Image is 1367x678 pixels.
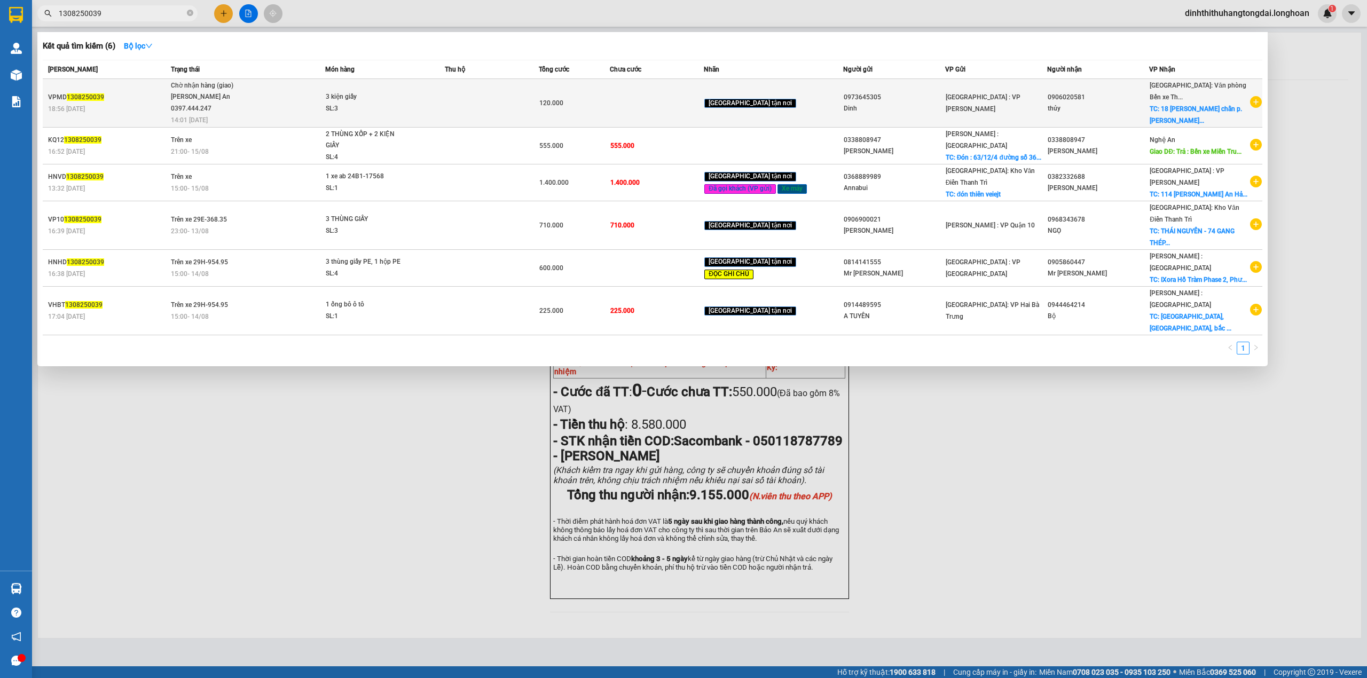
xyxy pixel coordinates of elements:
span: plus-circle [1250,218,1262,230]
div: Annabui [844,183,945,194]
span: Món hàng [325,66,355,73]
span: close-circle [187,9,193,19]
span: right [1253,344,1259,351]
span: Giao DĐ: Trả : Bến xe Miền Tru... [1150,148,1242,155]
span: 18:56 [DATE] [48,105,85,113]
span: 15:00 - 14/08 [171,313,209,320]
div: SL: 3 [326,225,406,237]
span: 710.000 [539,222,563,229]
span: 17:04 [DATE] [48,313,85,320]
span: question-circle [11,608,21,618]
div: SL: 1 [326,183,406,194]
li: Next Page [1250,342,1262,354]
span: [GEOGRAPHIC_DATA] : VP [PERSON_NAME] [1150,167,1224,186]
div: 3 THÙNG GIẤY [326,214,406,225]
div: 0906020581 [1048,92,1149,103]
div: Mr [PERSON_NAME] [1048,268,1149,279]
span: [GEOGRAPHIC_DATA]: Kho Văn Điển Thanh Trì [1150,204,1239,223]
span: 710.000 [610,222,634,229]
img: warehouse-icon [11,583,22,594]
div: NGỌ [1048,225,1149,236]
span: TC: THÁI NGUYÊN - 74 GANG THÉP... [1150,227,1235,247]
span: [PERSON_NAME] : [GEOGRAPHIC_DATA] [1150,289,1211,309]
span: Trên xe [171,173,192,180]
span: TC: 114 [PERSON_NAME] An Hả... [1150,191,1247,198]
div: KQ12 [48,135,168,146]
span: [PERSON_NAME] : [GEOGRAPHIC_DATA] [1150,253,1211,272]
span: down [145,42,153,50]
img: warehouse-icon [11,43,22,54]
div: [PERSON_NAME] [1048,183,1149,194]
span: notification [11,632,21,642]
div: 1 xe ab 24B1-17568 [326,171,406,183]
span: [GEOGRAPHIC_DATA] : VP [GEOGRAPHIC_DATA] [946,258,1020,278]
input: Tìm tên, số ĐT hoặc mã đơn [59,7,185,19]
div: 0906900021 [844,214,945,225]
span: TC: 18 [PERSON_NAME] chẩn p. [PERSON_NAME]... [1150,105,1242,124]
span: TC: Đón : 63/12/4 đường số 36... [946,154,1041,161]
span: 21:00 - 15/08 [171,148,209,155]
li: Previous Page [1224,342,1237,354]
span: 1308250039 [67,258,104,266]
span: Đã gọi khách (VP gửi) [704,184,776,194]
span: TC: [GEOGRAPHIC_DATA], [GEOGRAPHIC_DATA], bắc ... [1150,313,1231,332]
span: Nghệ An [1150,136,1175,144]
span: ĐỌC GHI CHÚ [704,270,753,279]
div: VHBT [48,299,168,311]
span: Người nhận [1047,66,1082,73]
span: Thu hộ [445,66,465,73]
span: [PERSON_NAME] : [GEOGRAPHIC_DATA] [946,130,1007,149]
div: 0973645305 [844,92,945,103]
span: search [44,10,52,17]
span: 1308250039 [67,93,104,101]
span: Trên xe 29H-954.95 [171,258,228,266]
span: 13:32 [DATE] [48,185,85,192]
div: Dinh [844,103,945,114]
span: Trên xe 29H-954.95 [171,301,228,309]
div: [PERSON_NAME] [844,146,945,157]
span: [PERSON_NAME] : VP Quận 10 [946,222,1035,229]
span: [GEOGRAPHIC_DATA] tận nơi [704,306,796,316]
div: 1 ống bô ô tô [326,299,406,311]
div: HNVD [48,171,168,183]
span: TC: đón thiên veiejt [946,191,1001,198]
span: 1308250039 [65,301,103,309]
span: close-circle [187,10,193,16]
span: [GEOGRAPHIC_DATA] tận nơi [704,99,796,108]
div: Bộ [1048,311,1149,322]
span: 15:00 - 14/08 [171,270,209,278]
div: 0914489595 [844,299,945,311]
strong: Bộ lọc [124,42,153,50]
div: SL: 4 [326,152,406,163]
h3: Kết quả tìm kiếm ( 6 ) [43,41,115,52]
span: 15:00 - 15/08 [171,185,209,192]
span: 555.000 [610,142,634,149]
span: plus-circle [1250,176,1262,187]
div: SL: 1 [326,311,406,322]
div: 0382332688 [1048,171,1149,183]
span: 16:39 [DATE] [48,227,85,235]
div: VPMD [48,92,168,103]
button: right [1250,342,1262,354]
div: SL: 4 [326,268,406,280]
button: left [1224,342,1237,354]
span: Trạng thái [171,66,200,73]
span: Chưa cước [610,66,641,73]
span: Trên xe [171,136,192,144]
span: VP Gửi [945,66,965,73]
div: 0814141555 [844,257,945,268]
span: 1308250039 [64,216,101,223]
div: SL: 3 [326,103,406,115]
img: warehouse-icon [11,69,22,81]
span: plus-circle [1250,139,1262,151]
span: 1308250039 [66,173,104,180]
span: 1.400.000 [539,179,569,186]
div: HNHD [48,257,168,268]
div: [PERSON_NAME] [844,225,945,236]
span: Tổng cước [539,66,569,73]
div: 0905860447 [1048,257,1149,268]
img: logo-vxr [9,7,23,23]
span: TC: IXora Hồ Tràm Phase 2, Phư... [1150,276,1247,283]
img: solution-icon [11,96,22,107]
span: 16:52 [DATE] [48,148,85,155]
